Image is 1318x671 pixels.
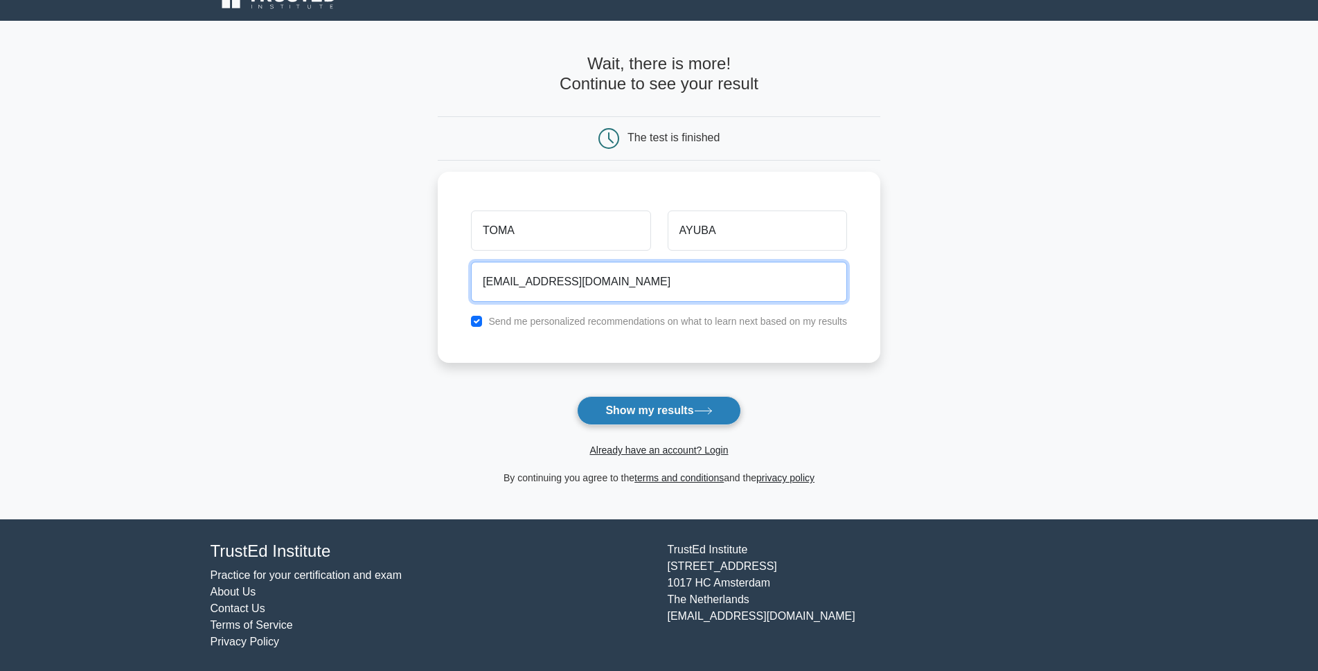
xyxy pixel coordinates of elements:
[589,445,728,456] a: Already have an account? Login
[211,542,651,562] h4: TrustEd Institute
[634,472,724,483] a: terms and conditions
[577,396,740,425] button: Show my results
[488,316,847,327] label: Send me personalized recommendations on what to learn next based on my results
[668,211,847,251] input: Last name
[756,472,814,483] a: privacy policy
[429,469,889,486] div: By continuing you agree to the and the
[438,54,880,94] h4: Wait, there is more! Continue to see your result
[659,542,1116,650] div: TrustEd Institute [STREET_ADDRESS] 1017 HC Amsterdam The Netherlands [EMAIL_ADDRESS][DOMAIN_NAME]
[627,132,720,143] div: The test is finished
[211,586,256,598] a: About Us
[471,262,847,302] input: Email
[211,602,265,614] a: Contact Us
[211,569,402,581] a: Practice for your certification and exam
[211,636,280,647] a: Privacy Policy
[471,211,650,251] input: First name
[211,619,293,631] a: Terms of Service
